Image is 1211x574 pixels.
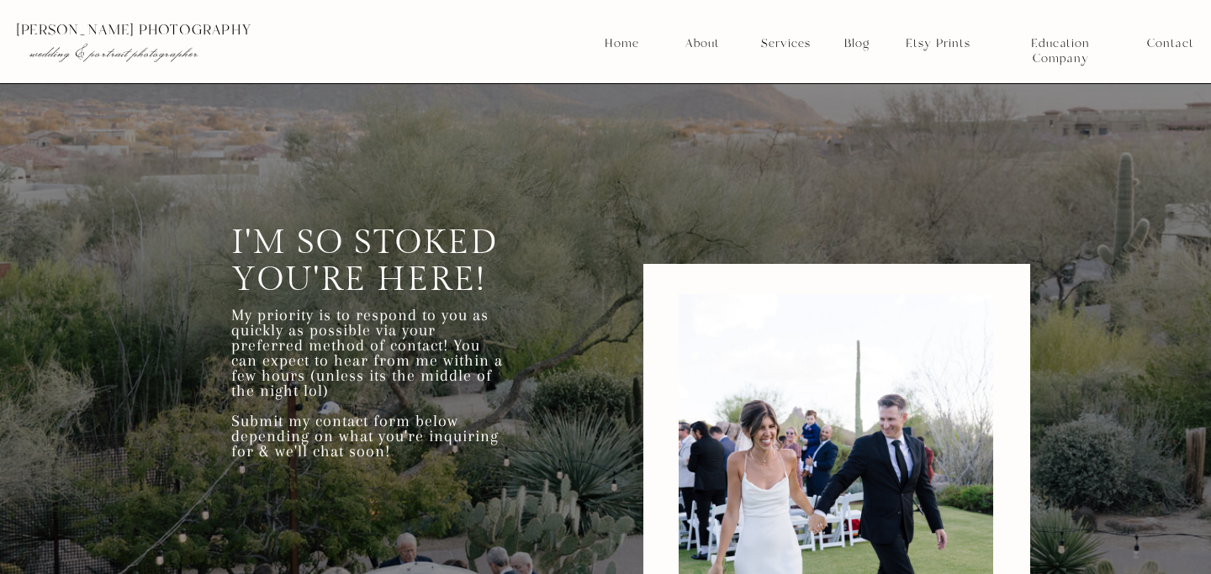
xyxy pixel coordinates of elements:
[838,36,875,51] a: Blog
[899,36,976,51] a: Etsy Prints
[29,45,308,61] p: wedding & portrait photographer
[1147,36,1193,51] a: Contact
[1002,36,1118,51] a: Education Company
[680,36,723,51] a: About
[754,36,817,51] a: Services
[231,308,504,434] h3: My priority is to respond to you as quickly as possible via your preferred method of contact! You...
[604,36,640,51] a: Home
[231,224,559,296] h3: I'm so stoked you're here!
[16,23,342,38] p: [PERSON_NAME] photography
